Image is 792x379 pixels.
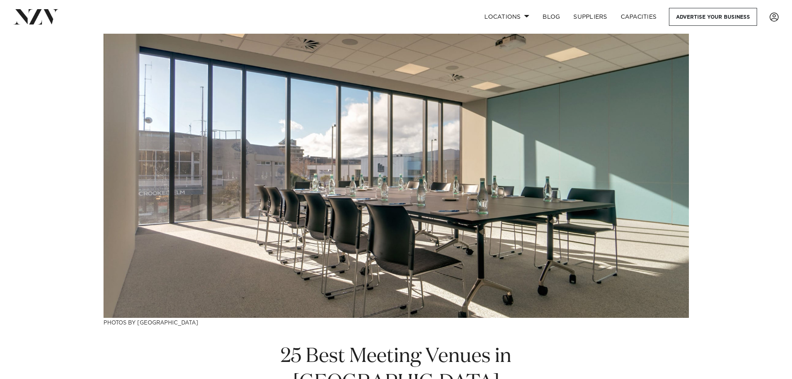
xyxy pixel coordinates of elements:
a: Advertise your business [669,8,757,26]
a: Capacities [614,8,664,26]
img: 25 Best Meeting Venues in Wellington [104,34,689,318]
a: SUPPLIERS [567,8,614,26]
a: Locations [478,8,536,26]
a: BLOG [536,8,567,26]
h3: Photos by [GEOGRAPHIC_DATA] [104,318,689,327]
img: nzv-logo.png [13,9,59,24]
